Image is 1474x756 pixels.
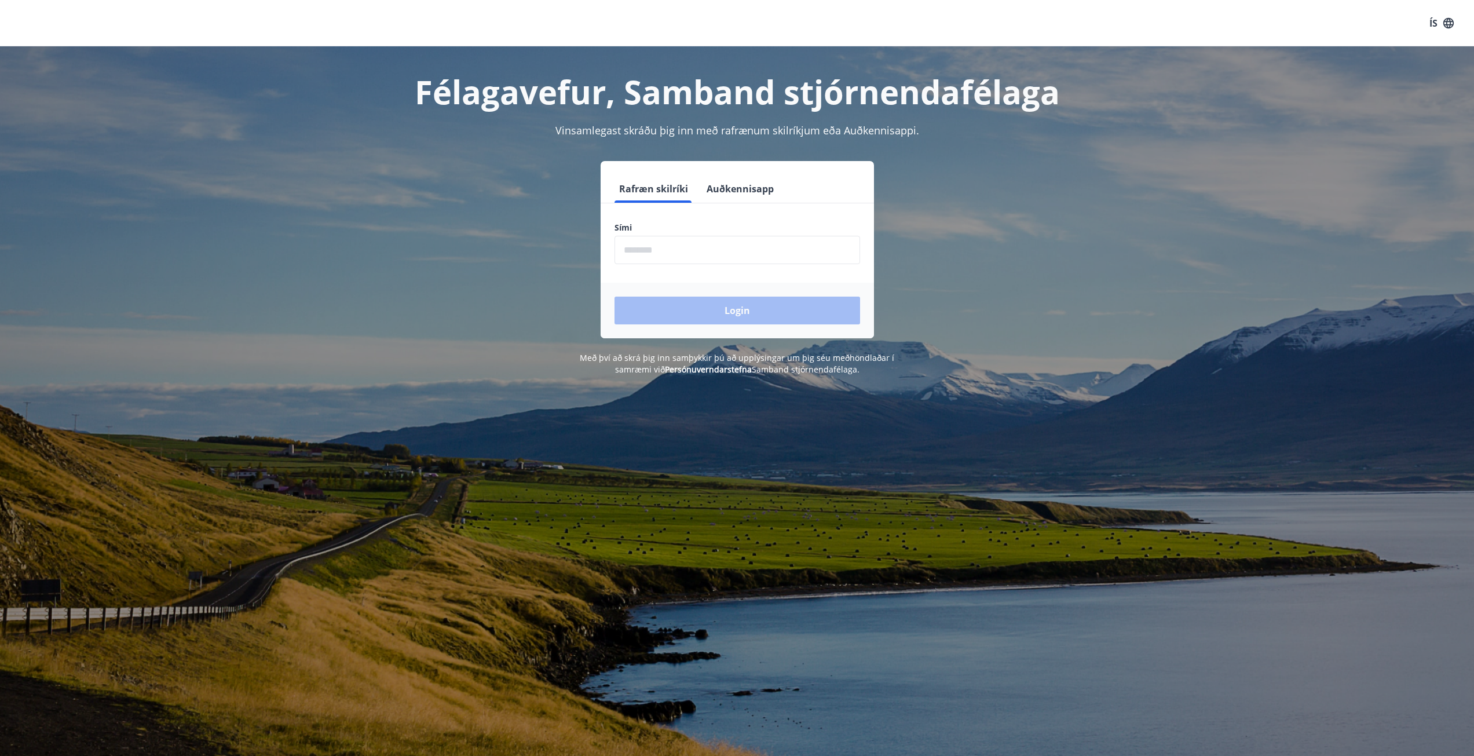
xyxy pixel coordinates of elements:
button: ÍS [1423,13,1460,34]
a: Persónuverndarstefna [665,364,752,375]
label: Sími [615,222,860,233]
span: Vinsamlegast skráðu þig inn með rafrænum skilríkjum eða Auðkennisappi. [555,123,919,137]
button: Auðkennisapp [702,175,778,203]
span: Með því að skrá þig inn samþykkir þú að upplýsingar um þig séu meðhöndlaðar í samræmi við Samband... [580,352,894,375]
button: Rafræn skilríki [615,175,693,203]
h1: Félagavefur, Samband stjórnendafélaga [334,70,1140,114]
